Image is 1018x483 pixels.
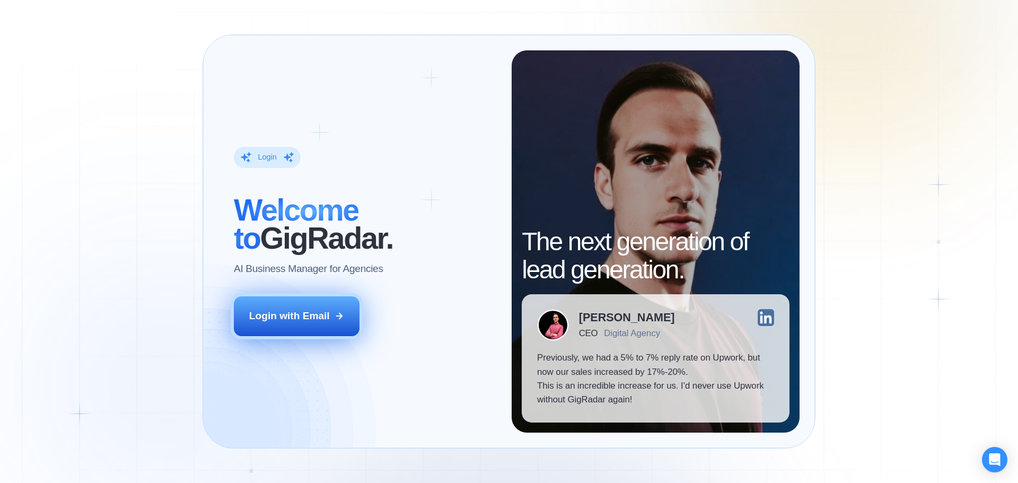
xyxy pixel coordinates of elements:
div: CEO [579,328,598,338]
div: Login [258,153,276,163]
h2: The next generation of lead generation. [522,228,789,284]
div: Digital Agency [604,328,660,338]
div: [PERSON_NAME] [579,312,675,323]
h2: ‍ GigRadar. [234,196,496,252]
p: AI Business Manager for Agencies [234,262,383,276]
div: Open Intercom Messenger [982,447,1007,472]
div: Login with Email [249,309,330,323]
span: Welcome to [234,193,358,255]
p: Previously, we had a 5% to 7% reply rate on Upwork, but now our sales increased by 17%-20%. This ... [537,351,774,407]
button: Login with Email [234,296,360,336]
